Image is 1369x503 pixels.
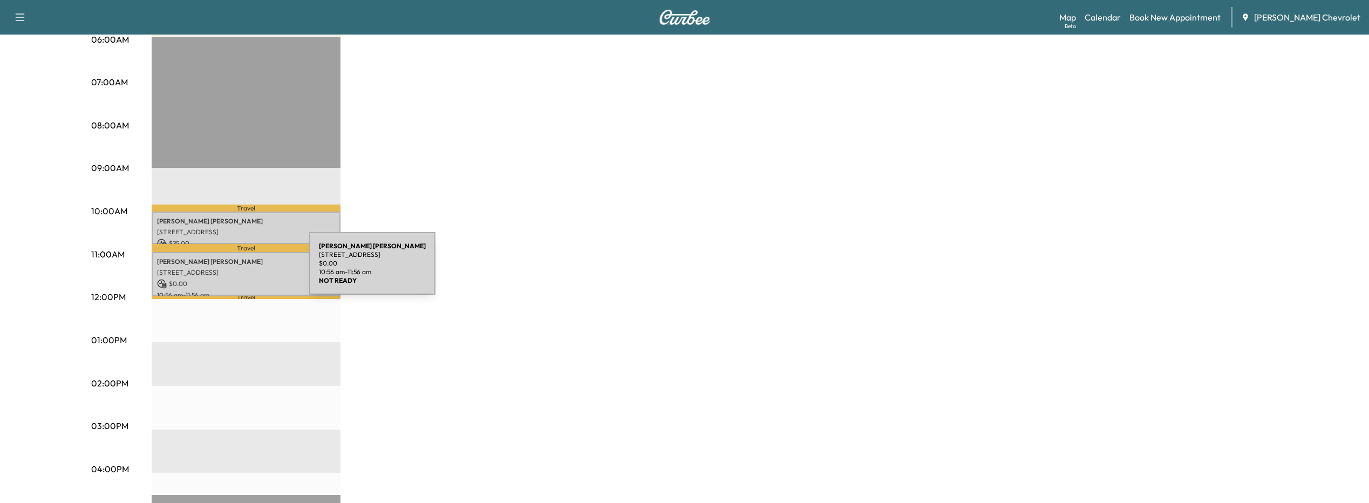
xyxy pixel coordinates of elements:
[152,296,340,300] p: Travel
[319,268,426,276] p: 10:56 am - 11:56 am
[152,244,340,252] p: Travel
[1254,11,1360,24] span: [PERSON_NAME] Chevrolet
[152,205,340,211] p: Travel
[91,290,126,303] p: 12:00PM
[91,334,127,346] p: 01:00PM
[319,259,426,268] p: $ 0.00
[659,10,711,25] img: Curbee Logo
[91,463,129,475] p: 04:00PM
[1059,11,1076,24] a: MapBeta
[91,33,129,46] p: 06:00AM
[1085,11,1121,24] a: Calendar
[157,268,335,277] p: [STREET_ADDRESS]
[319,242,426,250] b: [PERSON_NAME] [PERSON_NAME]
[91,377,128,390] p: 02:00PM
[1065,22,1076,30] div: Beta
[91,76,128,89] p: 07:00AM
[157,257,335,266] p: [PERSON_NAME] [PERSON_NAME]
[157,279,335,289] p: $ 0.00
[319,276,357,284] b: NOT READY
[157,239,335,248] p: $ 25.00
[157,291,335,300] p: 10:56 am - 11:56 am
[157,228,335,236] p: [STREET_ADDRESS]
[91,205,127,217] p: 10:00AM
[1129,11,1221,24] a: Book New Appointment
[319,250,426,259] p: [STREET_ADDRESS]
[157,217,335,226] p: [PERSON_NAME] [PERSON_NAME]
[91,248,125,261] p: 11:00AM
[91,161,129,174] p: 09:00AM
[91,419,128,432] p: 03:00PM
[91,119,129,132] p: 08:00AM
